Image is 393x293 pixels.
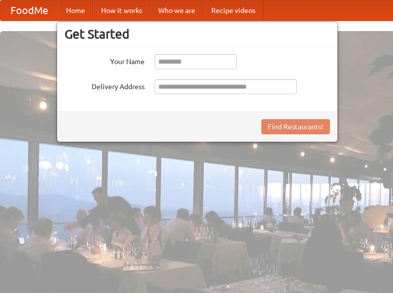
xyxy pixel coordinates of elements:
[65,54,145,67] label: Your Name
[203,1,263,21] a: Recipe videos
[1,1,58,21] a: FoodMe
[150,1,203,21] a: Who we are
[93,1,150,21] a: How it works
[65,27,330,42] h3: Get Started
[65,79,145,92] label: Delivery Address
[58,1,93,21] a: Home
[261,119,330,134] button: Find Restaurants!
